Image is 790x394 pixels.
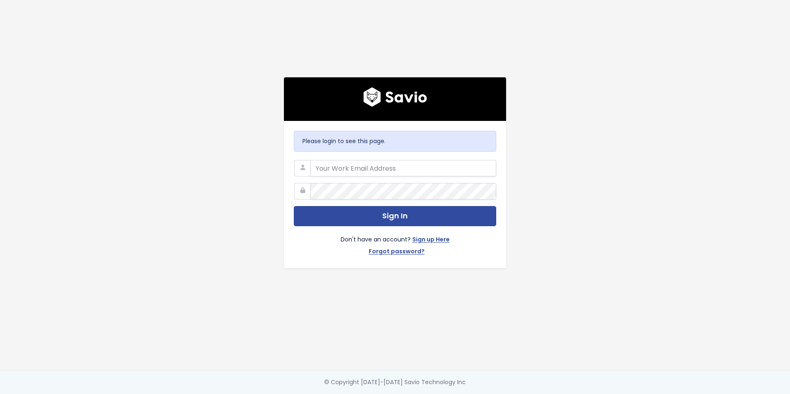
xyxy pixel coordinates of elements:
[294,206,496,226] button: Sign In
[412,234,450,246] a: Sign up Here
[369,246,425,258] a: Forgot password?
[294,226,496,258] div: Don't have an account?
[310,160,496,176] input: Your Work Email Address
[363,87,427,107] img: logo600x187.a314fd40982d.png
[302,136,488,146] p: Please login to see this page.
[324,377,466,387] div: © Copyright [DATE]-[DATE] Savio Technology Inc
